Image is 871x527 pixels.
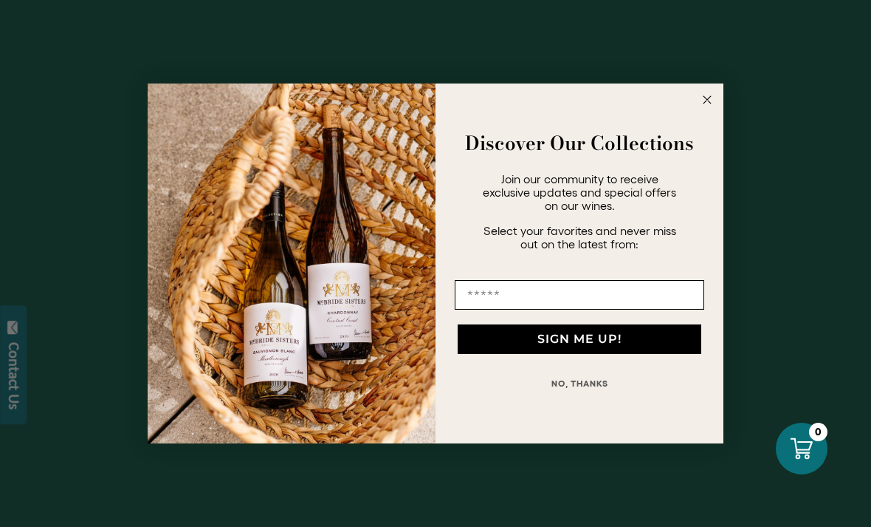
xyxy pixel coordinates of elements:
button: NO, THANKS [455,369,704,398]
input: Email [455,280,704,310]
div: 0 [809,423,827,441]
img: 42653730-7e35-4af7-a99d-12bf478283cf.jpeg [148,84,435,444]
button: Close dialog [698,91,716,109]
button: SIGN ME UP! [458,324,701,354]
strong: Discover Our Collections [465,129,694,157]
span: Join our community to receive exclusive updates and special offers on our wines. [483,172,676,212]
span: Select your favorites and never miss out on the latest from: [483,224,676,251]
